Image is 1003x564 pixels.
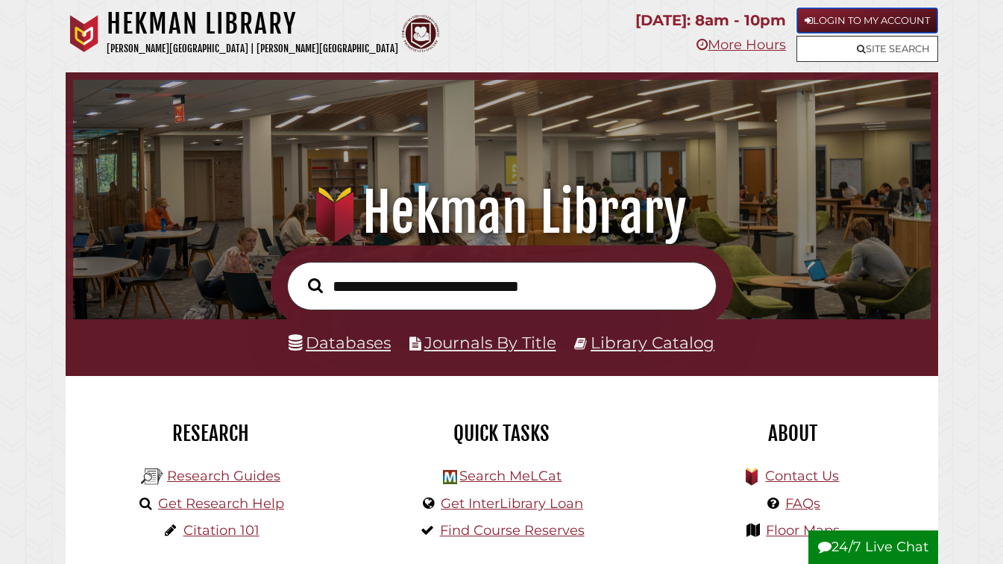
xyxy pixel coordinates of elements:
i: Search [308,278,323,294]
h1: Hekman Library [107,7,398,40]
a: More Hours [697,37,786,53]
h2: Research [77,421,345,446]
img: Hekman Library Logo [443,470,457,484]
a: Databases [289,333,391,352]
a: Find Course Reserves [440,522,585,539]
button: Search [301,274,330,297]
a: Library Catalog [591,333,714,352]
h2: Quick Tasks [368,421,636,446]
a: Citation 101 [183,522,260,539]
a: Search MeLCat [459,468,562,484]
img: Calvin Theological Seminary [402,15,439,52]
a: Research Guides [167,468,280,484]
img: Calvin University [66,15,103,52]
a: FAQs [785,495,820,512]
a: Contact Us [765,468,839,484]
a: Get InterLibrary Loan [441,495,583,512]
p: [DATE]: 8am - 10pm [635,7,786,34]
a: Floor Maps [766,522,840,539]
a: Login to My Account [796,7,938,34]
img: Hekman Library Logo [141,466,163,488]
p: [PERSON_NAME][GEOGRAPHIC_DATA] | [PERSON_NAME][GEOGRAPHIC_DATA] [107,40,398,57]
a: Get Research Help [158,495,284,512]
a: Journals By Title [424,333,556,352]
a: Site Search [796,36,938,62]
h1: Hekman Library [88,180,916,245]
h2: About [658,421,927,446]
